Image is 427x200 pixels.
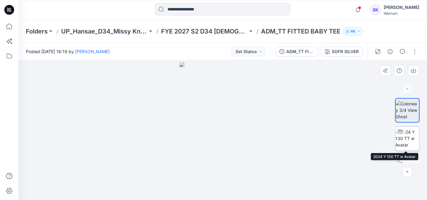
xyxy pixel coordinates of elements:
p: 46 [351,28,356,35]
a: Folders [26,27,48,36]
img: eyJhbGciOiJIUzI1NiIsImtpZCI6IjAiLCJzbHQiOiJzZXMiLCJ0eXAiOiJKV1QifQ.eyJkYXRhIjp7InR5cGUiOiJzdG9yYW... [180,62,266,200]
div: ADM_TT FITTED BABY TEE [286,48,314,55]
span: Posted [DATE] 16:19 by [26,48,110,55]
button: Details [385,47,395,57]
button: 46 [343,27,363,36]
button: SOFR SILVER [321,47,363,57]
img: Colorway 3/4 View Ghost [396,100,419,120]
p: ADM_TT FITTED BABY TEE [261,27,341,36]
img: Front Ghost [395,160,419,173]
a: UP_Hansae_D34_Missy Knits Tops [61,27,148,36]
img: 2024 Y 130 TT w Avatar [395,129,419,148]
a: FYE 2027 S2 D34 [DEMOGRAPHIC_DATA] Tops - Hansae [161,27,247,36]
button: ADM_TT FITTED BABY TEE [275,47,318,57]
div: SOFR SILVER [332,48,359,55]
a: [PERSON_NAME] [75,49,110,54]
div: Walmart [384,11,419,16]
div: SK [370,4,381,15]
div: [PERSON_NAME] [384,4,419,11]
